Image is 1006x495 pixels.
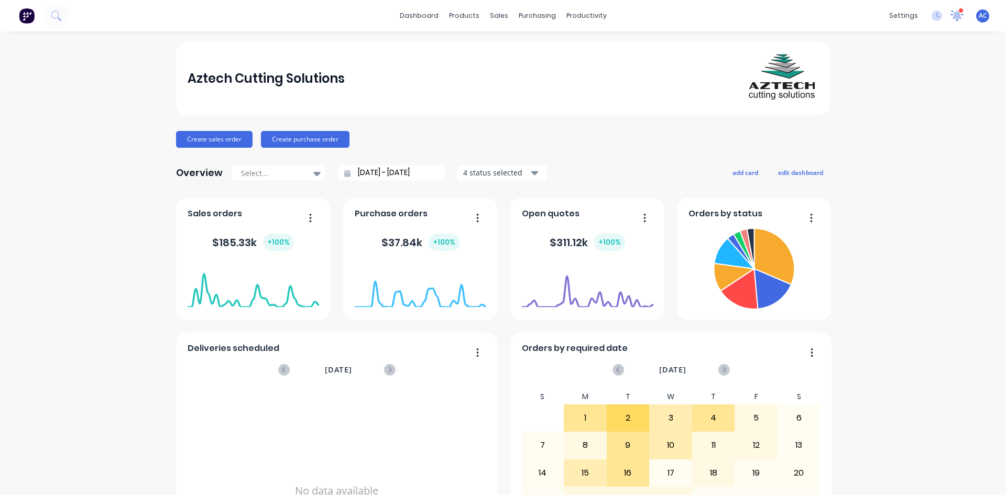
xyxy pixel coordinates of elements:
span: Orders by status [688,207,762,220]
div: 7 [522,432,564,458]
div: 18 [693,460,735,486]
div: 6 [778,405,820,431]
button: add card [726,166,765,179]
div: Aztech Cutting Solutions [188,68,345,89]
div: 17 [650,460,692,486]
div: + 100 % [429,234,460,251]
div: 2 [607,405,649,431]
span: Deliveries scheduled [188,342,279,355]
a: dashboard [395,8,444,24]
div: 4 [693,405,735,431]
div: S [521,389,564,404]
span: AC [979,11,987,20]
div: purchasing [513,8,561,24]
div: 13 [778,432,820,458]
div: Overview [176,162,223,183]
button: Create purchase order [261,131,349,148]
div: 12 [735,432,777,458]
span: [DATE] [325,364,352,376]
div: productivity [561,8,612,24]
div: W [649,389,692,404]
div: 19 [735,460,777,486]
div: 4 status selected [463,167,529,178]
span: Open quotes [522,207,579,220]
span: Sales orders [188,207,242,220]
div: 10 [650,432,692,458]
div: T [692,389,735,404]
div: F [735,389,778,404]
div: 1 [564,405,606,431]
div: 20 [778,460,820,486]
div: 5 [735,405,777,431]
img: Factory [19,8,35,24]
div: 16 [607,460,649,486]
div: 9 [607,432,649,458]
div: 3 [650,405,692,431]
div: $ 37.84k [381,234,460,251]
div: settings [884,8,923,24]
button: Create sales order [176,131,253,148]
div: S [778,389,821,404]
div: sales [485,8,513,24]
div: 15 [564,460,606,486]
span: [DATE] [659,364,686,376]
div: products [444,8,485,24]
img: Aztech Cutting Solutions [745,42,818,115]
div: T [607,389,650,404]
div: M [564,389,607,404]
div: $ 311.12k [550,234,625,251]
div: 14 [522,460,564,486]
div: $ 185.33k [212,234,294,251]
div: 11 [693,432,735,458]
div: 8 [564,432,606,458]
button: 4 status selected [457,165,546,181]
span: Purchase orders [355,207,428,220]
button: edit dashboard [771,166,830,179]
div: + 100 % [594,234,625,251]
div: + 100 % [263,234,294,251]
